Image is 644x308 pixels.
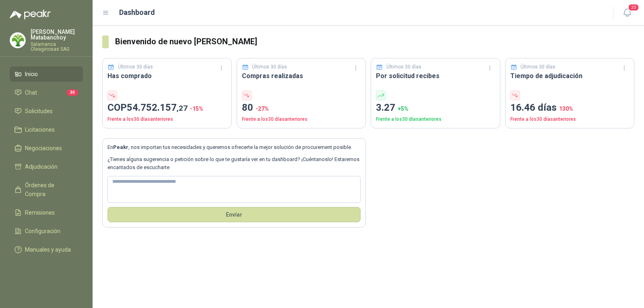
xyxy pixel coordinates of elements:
span: Órdenes de Compra [25,181,75,198]
span: Inicio [25,70,38,79]
p: Frente a los 30 días anteriores [510,116,630,123]
p: 80 [242,100,361,116]
p: [PERSON_NAME] Matabanchoy [31,29,83,40]
p: Últimos 30 días [386,63,421,71]
a: Órdenes de Compra [10,178,83,202]
img: Logo peakr [10,10,51,19]
p: 16.46 días [510,100,630,116]
h3: Has comprado [107,71,227,81]
h3: Por solicitud recibes [376,71,495,81]
span: 20 [628,4,639,11]
span: Remisiones [25,208,55,217]
p: 3.27 [376,100,495,116]
p: Frente a los 30 días anteriores [242,116,361,123]
a: Adjudicación [10,159,83,174]
a: Inicio [10,66,83,82]
span: 54.752.157 [127,102,188,113]
span: 30 [67,89,78,96]
a: Negociaciones [10,141,83,156]
span: ,27 [177,103,188,113]
p: Últimos 30 días [118,63,153,71]
p: En , nos importan tus necesidades y queremos ofrecerte la mejor solución de procurement posible. [107,143,361,151]
a: Configuración [10,223,83,239]
span: 130 % [559,105,573,112]
span: Negociaciones [25,144,62,153]
span: -15 % [190,105,203,112]
span: Configuración [25,227,60,236]
h3: Tiempo de adjudicación [510,71,630,81]
span: Adjudicación [25,162,58,171]
a: Licitaciones [10,122,83,137]
p: Últimos 30 días [520,63,555,71]
span: + 5 % [398,105,409,112]
p: Últimos 30 días [252,63,287,71]
p: Frente a los 30 días anteriores [376,116,495,123]
a: Chat30 [10,85,83,100]
h3: Bienvenido de nuevo [PERSON_NAME] [115,35,634,48]
a: Solicitudes [10,103,83,119]
button: 20 [620,6,634,20]
span: Solicitudes [25,107,53,116]
a: Manuales y ayuda [10,242,83,257]
span: Chat [25,88,37,97]
span: -27 % [256,105,269,112]
p: COP [107,100,227,116]
button: Envíar [107,207,361,222]
p: ¿Tienes alguna sugerencia o petición sobre lo que te gustaría ver en tu dashboard? ¡Cuéntanoslo! ... [107,155,361,172]
p: Frente a los 30 días anteriores [107,116,227,123]
h1: Dashboard [119,7,155,18]
a: Remisiones [10,205,83,220]
span: Manuales y ayuda [25,245,71,254]
img: Company Logo [10,33,25,48]
span: Licitaciones [25,125,55,134]
p: Salamanca Oleaginosas SAS [31,42,83,52]
h3: Compras realizadas [242,71,361,81]
b: Peakr [113,144,128,150]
